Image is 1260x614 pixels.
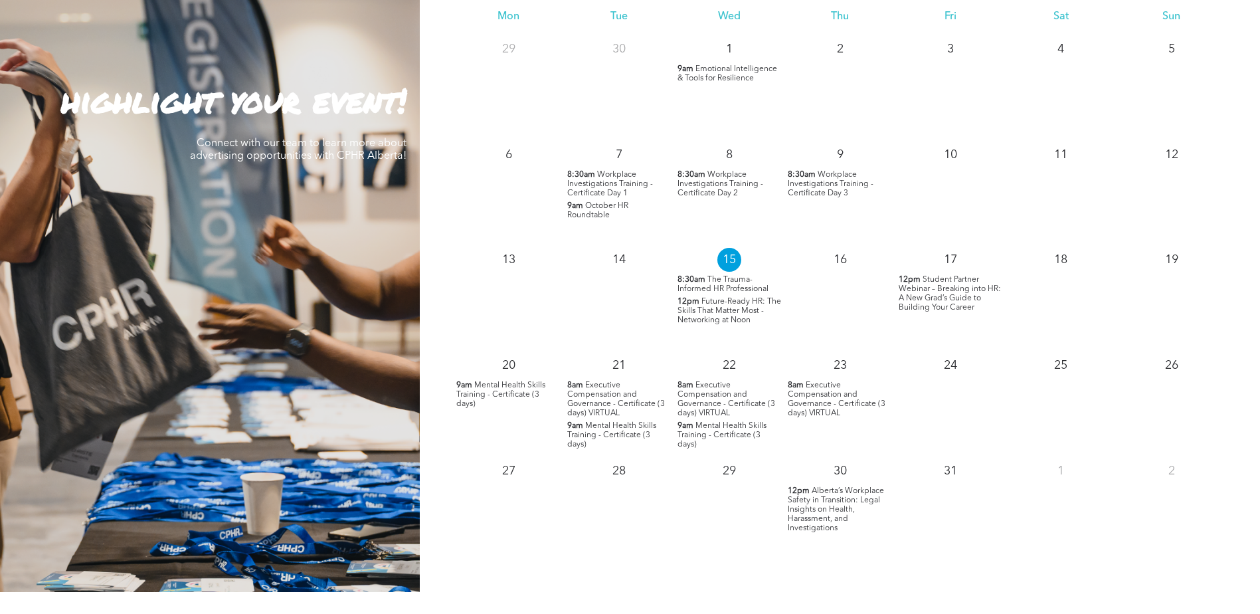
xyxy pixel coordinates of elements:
[567,201,583,211] span: 9am
[677,65,777,82] span: Emotional Intelligence & Tools for Resilience
[677,421,693,431] span: 9am
[1160,354,1184,377] p: 26
[788,171,873,197] span: Workplace Investigations Training - Certificate Day 3
[677,298,781,324] span: Future-Ready HR: The Skills That Matter Most - Networking at Noon
[828,37,852,61] p: 2
[497,248,521,272] p: 13
[1117,11,1227,23] div: Sun
[828,248,852,272] p: 16
[1160,248,1184,272] p: 19
[899,276,1001,312] span: Student Partner Webinar – Breaking into HR: A New Grad’s Guide to Building Your Career
[1006,11,1116,23] div: Sat
[899,275,921,284] span: 12pm
[939,143,962,167] p: 10
[1160,37,1184,61] p: 5
[1049,354,1073,377] p: 25
[828,459,852,483] p: 30
[497,37,521,61] p: 29
[497,143,521,167] p: 6
[717,37,741,61] p: 1
[567,422,656,449] span: Mental Health Skills Training - Certificate (3 days)
[677,64,693,74] span: 9am
[895,11,1006,23] div: Fri
[607,459,631,483] p: 28
[1049,459,1073,483] p: 1
[607,354,631,377] p: 21
[677,297,699,306] span: 12pm
[607,248,631,272] p: 14
[939,354,962,377] p: 24
[674,11,784,23] div: Wed
[677,275,705,284] span: 8:30am
[677,170,705,179] span: 8:30am
[717,354,741,377] p: 22
[788,487,884,532] span: Alberta’s Workplace Safety in Transition: Legal Insights on Health, Harassment, and Investigations
[677,171,763,197] span: Workplace Investigations Training - Certificate Day 2
[677,276,768,293] span: The Trauma-Informed HR Professional
[1160,143,1184,167] p: 12
[1160,459,1184,483] p: 2
[717,248,741,272] p: 15
[717,459,741,483] p: 29
[567,170,595,179] span: 8:30am
[1049,248,1073,272] p: 18
[61,76,406,124] strong: highlight your event!
[456,381,545,408] span: Mental Health Skills Training - Certificate (3 days)
[788,381,885,417] span: Executive Compensation and Governance - Certificate (3 days) VIRTUAL
[456,381,472,390] span: 9am
[788,170,816,179] span: 8:30am
[788,486,810,496] span: 12pm
[567,421,583,431] span: 9am
[1049,143,1073,167] p: 11
[564,11,674,23] div: Tue
[567,202,628,219] span: October HR Roundtable
[567,381,583,390] span: 8am
[939,37,962,61] p: 3
[677,381,693,390] span: 8am
[677,422,766,449] span: Mental Health Skills Training - Certificate (3 days)
[677,381,775,417] span: Executive Compensation and Governance - Certificate (3 days) VIRTUAL
[497,354,521,377] p: 20
[717,143,741,167] p: 8
[939,459,962,483] p: 31
[607,143,631,167] p: 7
[190,138,406,161] span: Connect with our team to learn more about advertising opportunities with CPHR Alberta!
[497,459,521,483] p: 27
[788,381,804,390] span: 8am
[828,354,852,377] p: 23
[1049,37,1073,61] p: 4
[828,143,852,167] p: 9
[607,37,631,61] p: 30
[567,171,653,197] span: Workplace Investigations Training - Certificate Day 1
[567,381,665,417] span: Executive Compensation and Governance - Certificate (3 days) VIRTUAL
[784,11,895,23] div: Thu
[453,11,563,23] div: Mon
[939,248,962,272] p: 17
